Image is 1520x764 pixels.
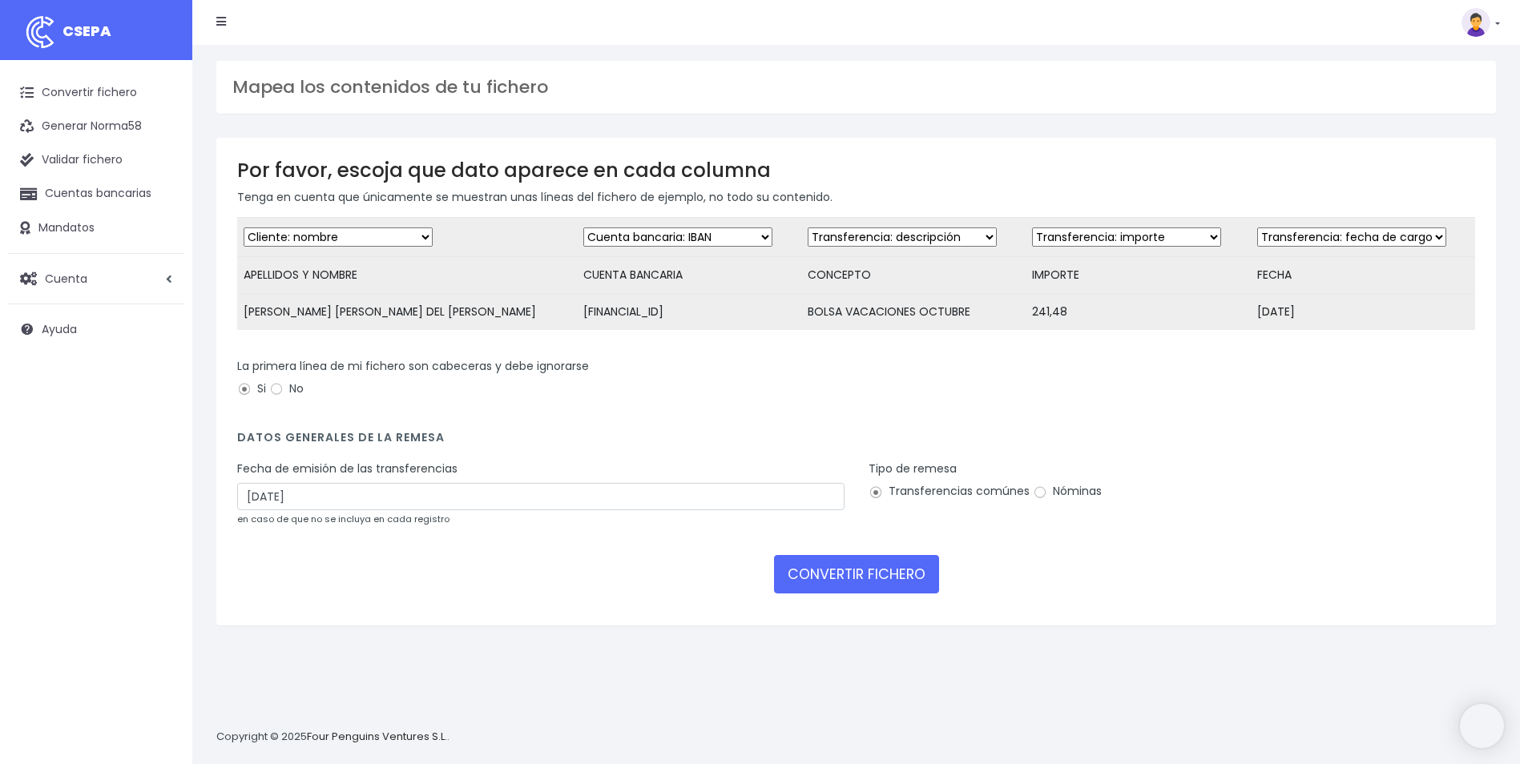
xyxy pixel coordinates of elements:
[774,555,939,593] button: CONVERTIR FICHERO
[1033,483,1102,500] label: Nóminas
[307,729,447,744] a: Four Penguins Ventures S.L.
[232,77,1480,98] h3: Mapea los contenidos de tu fichero
[237,294,577,331] td: [PERSON_NAME] [PERSON_NAME] DEL [PERSON_NAME]
[1026,294,1250,331] td: 241,48
[8,211,184,245] a: Mandatos
[216,729,450,746] p: Copyright © 2025 .
[577,294,801,331] td: [FINANCIAL_ID]
[20,12,60,52] img: logo
[801,257,1026,294] td: CONCEPTO
[237,380,266,397] label: Si
[8,76,184,110] a: Convertir fichero
[237,159,1475,182] h3: Por favor, escoja que dato aparece en cada columna
[237,460,458,477] label: Fecha de emisión de las transferencias
[1462,8,1490,37] img: profile
[8,110,184,143] a: Generar Norma58
[42,321,77,337] span: Ayuda
[8,262,184,296] a: Cuenta
[1251,257,1475,294] td: FECHA
[269,380,304,397] label: No
[801,294,1026,331] td: BOLSA VACACIONES OCTUBRE
[237,513,450,525] small: en caso de que no se incluya en cada registro
[237,257,577,294] td: APELLIDOS Y NOMBRE
[8,312,184,346] a: Ayuda
[8,143,184,177] a: Validar fichero
[8,177,184,211] a: Cuentas bancarias
[1026,257,1250,294] td: IMPORTE
[237,358,589,375] label: La primera línea de mi fichero son cabeceras y debe ignorarse
[45,270,87,286] span: Cuenta
[62,21,111,41] span: CSEPA
[869,460,957,477] label: Tipo de remesa
[237,431,1475,452] h4: Datos generales de la remesa
[1251,294,1475,331] td: [DATE]
[869,483,1030,500] label: Transferencias comúnes
[577,257,801,294] td: CUENTA BANCARIA
[237,188,1475,206] p: Tenga en cuenta que únicamente se muestran unas líneas del fichero de ejemplo, no todo su contenido.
